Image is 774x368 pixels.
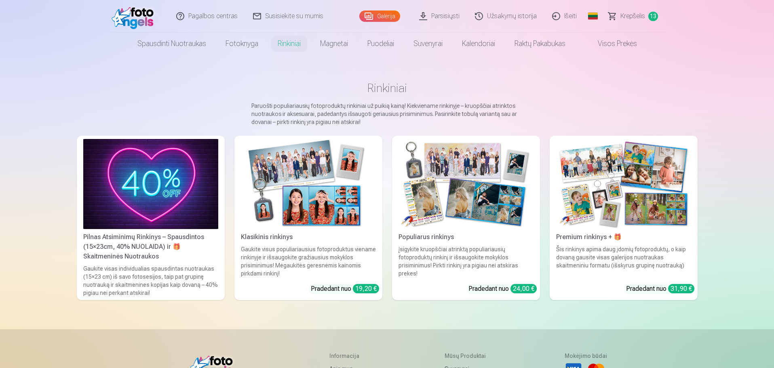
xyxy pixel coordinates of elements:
[310,32,358,55] a: Magnetai
[80,232,221,261] div: Pilnas Atsiminimų Rinkinys – Spausdintos (15×23cm, 40% NUOLAIDA) ir 🎁 Skaitmeninės Nuotraukos
[452,32,505,55] a: Kalendoriai
[238,245,379,278] div: Gaukite visus populiariausius fotoproduktus viename rinkinyje ir išsaugokite gražiausius mokyklos...
[359,11,400,22] a: Galerija
[128,32,216,55] a: Spausdinti nuotraukas
[329,352,383,360] h5: Informacija
[404,32,452,55] a: Suvenyrai
[311,284,379,294] div: Pradedant nuo
[112,3,158,29] img: /fa2
[565,352,607,360] h5: Mokėjimo būdai
[553,232,694,242] div: Premium rinkinys + 🎁
[238,232,379,242] div: Klasikinis rinkinys
[505,32,575,55] a: Raktų pakabukas
[241,139,376,229] img: Klasikinis rinkinys
[234,136,382,300] a: Klasikinis rinkinysKlasikinis rinkinysGaukite visus populiariausius fotoproduktus viename rinkiny...
[668,284,694,293] div: 31,90 €
[268,32,310,55] a: Rinkiniai
[553,245,694,278] div: Šis rinkinys apima daug įdomių fotoproduktų, o kaip dovaną gausite visas galerijos nuotraukas ska...
[395,245,537,278] div: Įsigykite kruopščiai atrinktą populiariausių fotoproduktų rinkinį ir išsaugokite mokyklos prisimi...
[251,102,523,126] p: Paruošti populiariausių fotoproduktų rinkiniai už puikią kainą! Kiekviename rinkinyje – kruopščia...
[353,284,379,293] div: 19,20 €
[550,136,698,300] a: Premium rinkinys + 🎁Premium rinkinys + 🎁Šis rinkinys apima daug įdomių fotoproduktų, o kaip dovan...
[216,32,268,55] a: Fotoknyga
[80,265,221,297] div: Gaukite visas individualias spausdintas nuotraukas (15×23 cm) iš savo fotosesijos, taip pat grupi...
[575,32,647,55] a: Visos prekės
[445,352,503,360] h5: Mūsų produktai
[358,32,404,55] a: Puodeliai
[468,284,537,294] div: Pradedant nuo
[399,139,534,229] img: Populiarus rinkinys
[510,284,537,293] div: 24,00 €
[83,139,218,229] img: Pilnas Atsiminimų Rinkinys – Spausdintos (15×23cm, 40% NUOLAIDA) ir 🎁 Skaitmeninės Nuotraukos
[626,284,694,294] div: Pradedant nuo
[392,136,540,300] a: Populiarus rinkinysPopuliarus rinkinysĮsigykite kruopščiai atrinktą populiariausių fotoproduktų r...
[556,139,691,229] img: Premium rinkinys + 🎁
[395,232,537,242] div: Populiarus rinkinys
[77,136,225,300] a: Pilnas Atsiminimų Rinkinys – Spausdintos (15×23cm, 40% NUOLAIDA) ir 🎁 Skaitmeninės NuotraukosPiln...
[83,81,691,95] h1: Rinkiniai
[620,11,645,21] span: Krepšelis
[648,12,658,21] span: 13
